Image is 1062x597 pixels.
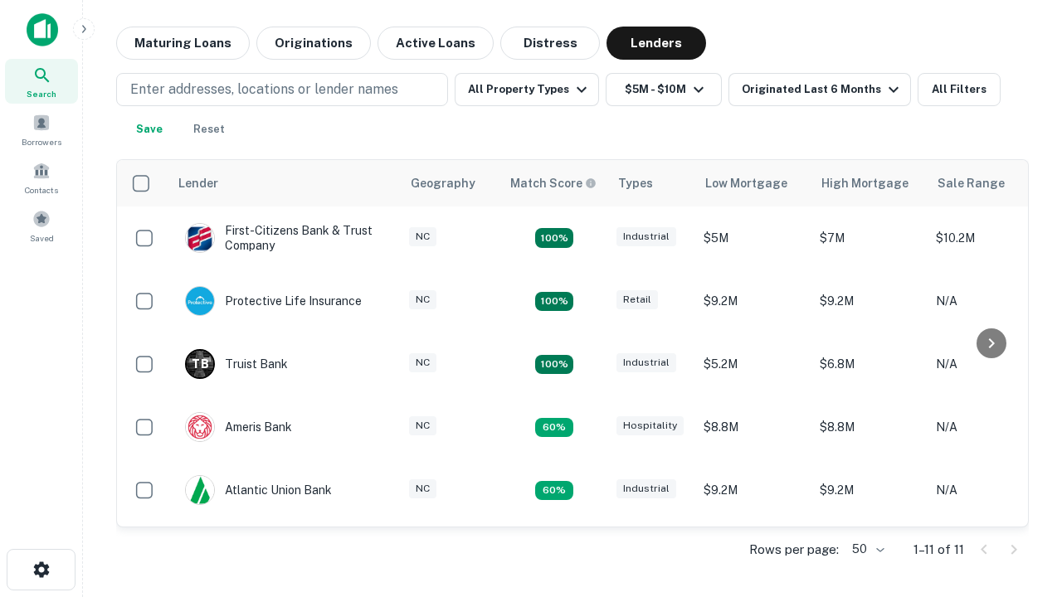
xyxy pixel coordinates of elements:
img: picture [186,413,214,441]
th: Capitalize uses an advanced AI algorithm to match your search with the best lender. The match sco... [500,160,608,206]
div: 50 [845,537,887,561]
div: Protective Life Insurance [185,286,362,316]
p: 1–11 of 11 [913,540,964,560]
div: Atlantic Union Bank [185,475,332,505]
p: Enter addresses, locations or lender names [130,80,398,99]
p: T B [192,356,208,373]
td: $6.3M [811,522,928,585]
a: Borrowers [5,107,78,152]
button: Distress [500,27,600,60]
a: Search [5,59,78,104]
th: Lender [168,160,401,206]
div: High Mortgage [821,173,909,193]
td: $9.2M [695,269,811,332]
td: $6.8M [811,332,928,396]
div: Matching Properties: 2, hasApolloMatch: undefined [535,228,573,248]
div: NC [409,479,436,498]
div: Matching Properties: 3, hasApolloMatch: undefined [535,355,573,375]
button: Lenders [607,27,706,60]
td: $5M [695,206,811,269]
span: Saved [30,231,54,245]
a: Saved [5,203,78,248]
div: Matching Properties: 1, hasApolloMatch: undefined [535,481,573,501]
div: Matching Properties: 1, hasApolloMatch: undefined [535,418,573,438]
img: capitalize-icon.png [27,13,58,46]
div: Truist Bank [185,349,288,379]
td: $8.8M [695,396,811,459]
td: $9.2M [695,459,811,522]
button: Reset [183,113,236,146]
div: Ameris Bank [185,412,292,442]
div: Retail [616,290,658,309]
img: picture [186,224,214,252]
th: Low Mortgage [695,160,811,206]
div: Industrial [616,353,676,372]
td: $5.2M [695,332,811,396]
td: $7M [811,206,928,269]
p: Rows per page: [749,540,839,560]
img: picture [186,476,214,504]
td: $8.8M [811,396,928,459]
button: Originated Last 6 Months [728,73,911,106]
button: Maturing Loans [116,27,250,60]
button: All Filters [918,73,1001,106]
div: Industrial [616,227,676,246]
div: Matching Properties: 2, hasApolloMatch: undefined [535,292,573,312]
td: $6.3M [695,522,811,585]
div: NC [409,353,436,372]
img: picture [186,287,214,315]
th: High Mortgage [811,160,928,206]
a: Contacts [5,155,78,200]
button: $5M - $10M [606,73,722,106]
div: Industrial [616,479,676,498]
div: Sale Range [938,173,1005,193]
div: Types [618,173,653,193]
div: Hospitality [616,416,684,435]
button: Save your search to get updates of matches that match your search criteria. [123,113,176,146]
div: Low Mortgage [705,173,787,193]
button: Originations [256,27,371,60]
td: $9.2M [811,459,928,522]
div: Geography [411,173,475,193]
span: Contacts [25,183,58,197]
button: Enter addresses, locations or lender names [116,73,448,106]
h6: Match Score [510,174,593,192]
div: NC [409,416,436,435]
th: Geography [401,160,500,206]
div: NC [409,290,436,309]
div: Lender [178,173,218,193]
button: Active Loans [378,27,494,60]
div: Originated Last 6 Months [742,80,904,99]
span: Search [27,87,56,100]
td: $9.2M [811,269,928,332]
th: Types [608,160,695,206]
div: First-citizens Bank & Trust Company [185,223,384,253]
iframe: Chat Widget [979,411,1062,491]
span: Borrowers [22,135,61,148]
div: NC [409,227,436,246]
button: All Property Types [455,73,599,106]
div: Capitalize uses an advanced AI algorithm to match your search with the best lender. The match sco... [510,174,597,192]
